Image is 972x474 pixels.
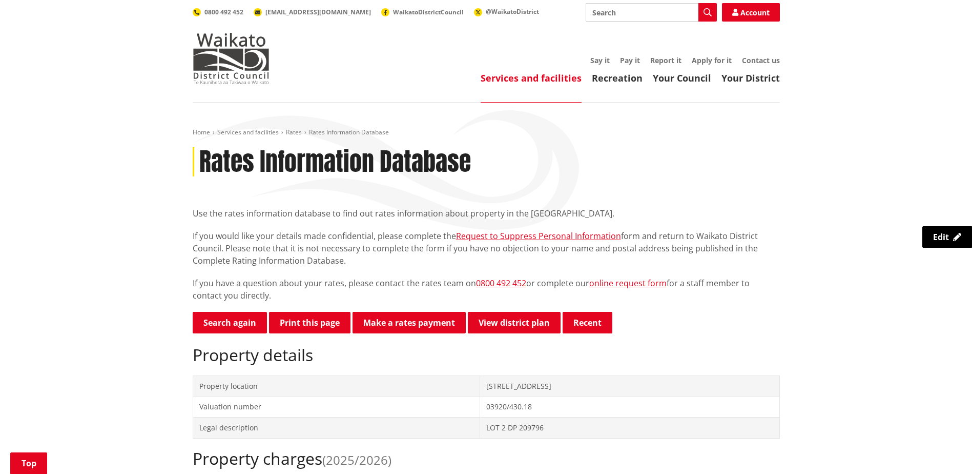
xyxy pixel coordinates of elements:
td: LOT 2 DP 209796 [480,417,779,438]
a: Home [193,128,210,136]
a: Recreation [592,72,643,84]
a: Services and facilities [217,128,279,136]
p: Use the rates information database to find out rates information about property in the [GEOGRAPHI... [193,207,780,220]
h2: Property details [193,345,780,365]
a: Pay it [620,55,640,65]
img: Waikato District Council - Te Kaunihera aa Takiwaa o Waikato [193,33,270,84]
a: Account [722,3,780,22]
a: Report it [650,55,681,65]
nav: breadcrumb [193,128,780,137]
span: [EMAIL_ADDRESS][DOMAIN_NAME] [265,8,371,16]
a: WaikatoDistrictCouncil [381,8,464,16]
p: If you would like your details made confidential, please complete the form and return to Waikato ... [193,230,780,267]
a: online request form [589,278,667,289]
td: 03920/430.18 [480,397,779,418]
td: [STREET_ADDRESS] [480,376,779,397]
button: Recent [563,312,612,333]
span: (2025/2026) [322,451,391,468]
a: Request to Suppress Personal Information [456,230,621,242]
a: Your District [721,72,780,84]
a: 0800 492 452 [476,278,526,289]
iframe: Messenger Launcher [925,431,962,468]
a: Top [10,452,47,474]
a: [EMAIL_ADDRESS][DOMAIN_NAME] [254,8,371,16]
a: Contact us [742,55,780,65]
button: Print this page [269,312,350,333]
td: Valuation number [193,397,480,418]
a: View district plan [468,312,561,333]
a: 0800 492 452 [193,8,243,16]
a: Rates [286,128,302,136]
input: Search input [586,3,717,22]
span: Edit [933,231,949,243]
h1: Rates Information Database [199,147,471,177]
a: Search again [193,312,267,333]
p: If you have a question about your rates, please contact the rates team on or complete our for a s... [193,277,780,302]
span: @WaikatoDistrict [486,7,539,16]
a: Say it [590,55,610,65]
a: @WaikatoDistrict [474,7,539,16]
a: Services and facilities [481,72,582,84]
a: Edit [922,226,972,248]
td: Property location [193,376,480,397]
a: Make a rates payment [353,312,466,333]
span: WaikatoDistrictCouncil [393,8,464,16]
a: Your Council [653,72,711,84]
span: Rates Information Database [309,128,389,136]
td: Legal description [193,417,480,438]
h2: Property charges [193,449,780,468]
a: Apply for it [692,55,732,65]
span: 0800 492 452 [204,8,243,16]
